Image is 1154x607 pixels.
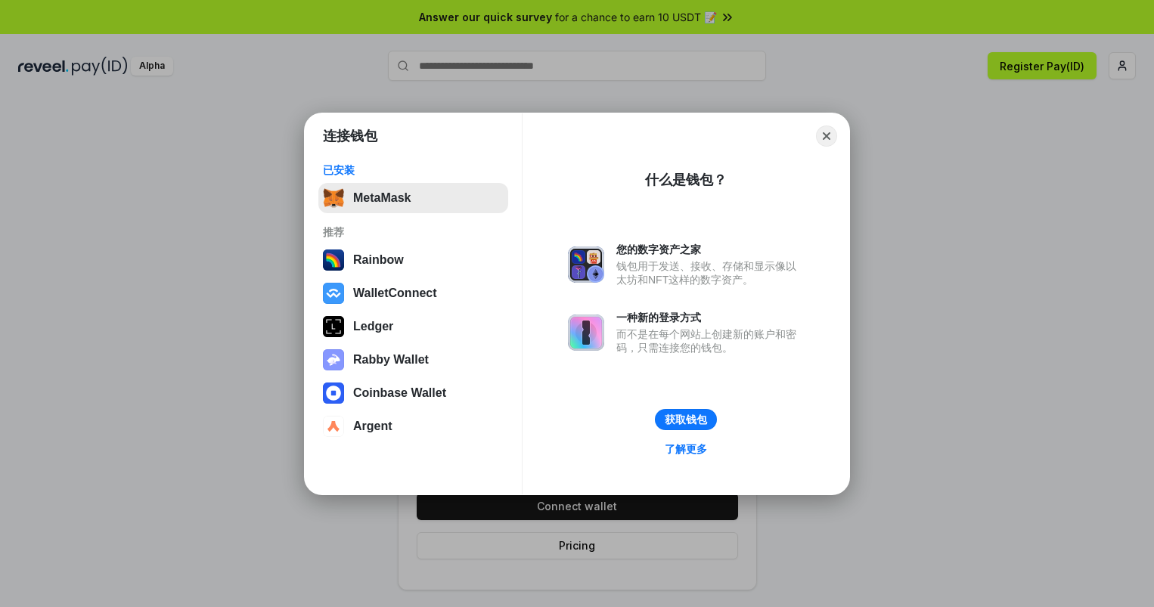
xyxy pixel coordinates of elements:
div: 获取钱包 [665,413,707,426]
img: svg+xml,%3Csvg%20xmlns%3D%22http%3A%2F%2Fwww.w3.org%2F2000%2Fsvg%22%20fill%3D%22none%22%20viewBox... [568,246,604,283]
h1: 连接钱包 [323,127,377,145]
img: svg+xml,%3Csvg%20width%3D%22120%22%20height%3D%22120%22%20viewBox%3D%220%200%20120%20120%22%20fil... [323,249,344,271]
img: svg+xml,%3Csvg%20xmlns%3D%22http%3A%2F%2Fwww.w3.org%2F2000%2Fsvg%22%20fill%3D%22none%22%20viewBox... [568,314,604,351]
div: Ledger [353,320,393,333]
div: Coinbase Wallet [353,386,446,400]
div: WalletConnect [353,286,437,300]
button: Coinbase Wallet [318,378,508,408]
div: Argent [353,420,392,433]
div: 您的数字资产之家 [616,243,804,256]
img: svg+xml,%3Csvg%20xmlns%3D%22http%3A%2F%2Fwww.w3.org%2F2000%2Fsvg%22%20fill%3D%22none%22%20viewBox... [323,349,344,370]
img: svg+xml,%3Csvg%20width%3D%2228%22%20height%3D%2228%22%20viewBox%3D%220%200%2028%2028%22%20fill%3D... [323,382,344,404]
img: svg+xml,%3Csvg%20width%3D%2228%22%20height%3D%2228%22%20viewBox%3D%220%200%2028%2028%22%20fill%3D... [323,283,344,304]
button: WalletConnect [318,278,508,308]
div: 钱包用于发送、接收、存储和显示像以太坊和NFT这样的数字资产。 [616,259,804,286]
div: 已安装 [323,163,504,177]
img: svg+xml,%3Csvg%20width%3D%2228%22%20height%3D%2228%22%20viewBox%3D%220%200%2028%2028%22%20fill%3D... [323,416,344,437]
img: svg+xml,%3Csvg%20xmlns%3D%22http%3A%2F%2Fwww.w3.org%2F2000%2Fsvg%22%20width%3D%2228%22%20height%3... [323,316,344,337]
div: Rabby Wallet [353,353,429,367]
div: 了解更多 [665,442,707,456]
img: svg+xml,%3Csvg%20fill%3D%22none%22%20height%3D%2233%22%20viewBox%3D%220%200%2035%2033%22%20width%... [323,187,344,209]
a: 了解更多 [656,439,716,459]
button: MetaMask [318,183,508,213]
div: MetaMask [353,191,411,205]
button: 获取钱包 [655,409,717,430]
button: Rainbow [318,245,508,275]
button: Close [816,125,837,147]
button: Ledger [318,311,508,342]
div: 什么是钱包？ [645,171,727,189]
button: Rabby Wallet [318,345,508,375]
button: Argent [318,411,508,441]
div: 推荐 [323,225,504,239]
div: 一种新的登录方式 [616,311,804,324]
div: Rainbow [353,253,404,267]
div: 而不是在每个网站上创建新的账户和密码，只需连接您的钱包。 [616,327,804,355]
